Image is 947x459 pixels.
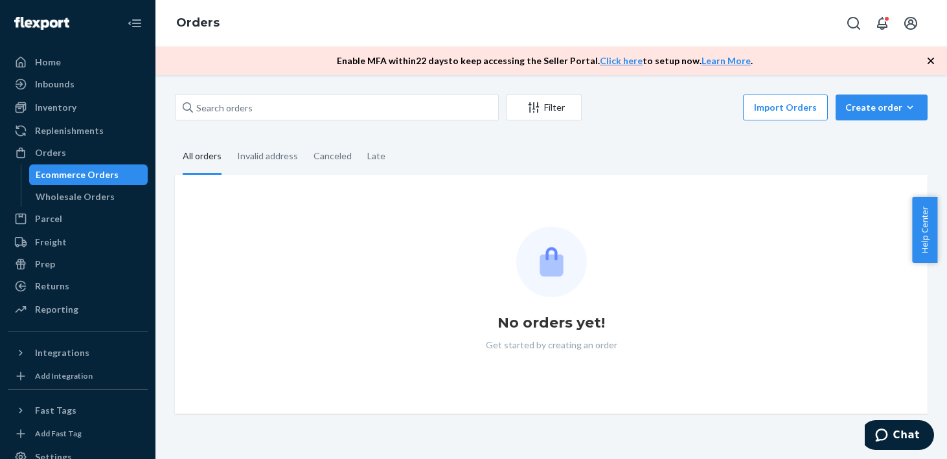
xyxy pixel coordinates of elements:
div: Create order [845,101,918,114]
div: Integrations [35,346,89,359]
input: Search orders [175,95,499,120]
div: Parcel [35,212,62,225]
div: Ecommerce Orders [36,168,119,181]
a: Orders [8,142,148,163]
button: Open account menu [898,10,924,36]
a: Prep [8,254,148,274]
div: All orders [183,139,222,175]
div: Inventory [35,101,76,114]
h1: No orders yet! [497,313,605,333]
div: Wholesale Orders [36,190,115,203]
div: Fast Tags [35,404,76,417]
div: Invalid address [237,139,298,173]
div: Home [35,56,61,69]
button: Fast Tags [8,400,148,421]
a: Add Integration [8,368,148,384]
img: Flexport logo [14,17,69,30]
div: Prep [35,258,55,271]
div: Reporting [35,303,78,316]
a: Inventory [8,97,148,118]
div: Inbounds [35,78,74,91]
a: Returns [8,276,148,297]
div: Orders [35,146,66,159]
iframe: Opens a widget where you can chat to one of our agents [865,420,934,453]
div: Add Fast Tag [35,428,82,439]
a: Home [8,52,148,73]
button: Open notifications [869,10,895,36]
div: Add Integration [35,370,93,381]
a: Orders [176,16,220,30]
a: Add Fast Tag [8,426,148,442]
button: Close Navigation [122,10,148,36]
div: Freight [35,236,67,249]
div: Late [367,139,385,173]
button: Help Center [912,197,937,263]
div: Returns [35,280,69,293]
a: Ecommerce Orders [29,164,148,185]
button: Open Search Box [841,10,867,36]
a: Reporting [8,299,148,320]
a: Click here [600,55,643,66]
p: Enable MFA within 22 days to keep accessing the Seller Portal. to setup now. . [337,54,753,67]
a: Replenishments [8,120,148,141]
div: Canceled [314,139,352,173]
ol: breadcrumbs [166,5,230,42]
a: Wholesale Orders [29,186,148,207]
a: Inbounds [8,74,148,95]
button: Import Orders [743,95,828,120]
div: Filter [507,101,581,114]
button: Create order [836,95,928,120]
button: Filter [507,95,582,120]
a: Parcel [8,208,148,229]
img: Empty list [516,227,587,297]
p: Get started by creating an order [486,339,617,352]
a: Freight [8,232,148,252]
button: Integrations [8,342,148,363]
div: Replenishments [35,124,104,137]
a: Learn More [702,55,751,66]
